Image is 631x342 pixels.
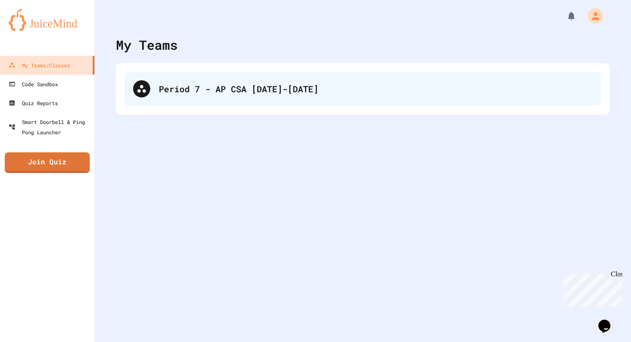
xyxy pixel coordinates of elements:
a: Join Quiz [5,152,90,173]
div: Quiz Reports [9,98,58,108]
div: My Teams/Classes [9,60,70,70]
div: Period 7 - AP CSA [DATE]-[DATE] [159,82,592,95]
div: Chat with us now!Close [3,3,59,54]
div: My Notifications [550,9,579,23]
img: logo-orange.svg [9,9,86,31]
iframe: chat widget [560,270,622,307]
div: My Account [579,6,605,26]
div: Smart Doorbell & Ping Pong Launcher [9,117,91,137]
div: Period 7 - AP CSA [DATE]-[DATE] [124,72,601,106]
iframe: chat widget [595,308,622,333]
div: Code Sandbox [9,79,58,89]
div: My Teams [116,35,178,54]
